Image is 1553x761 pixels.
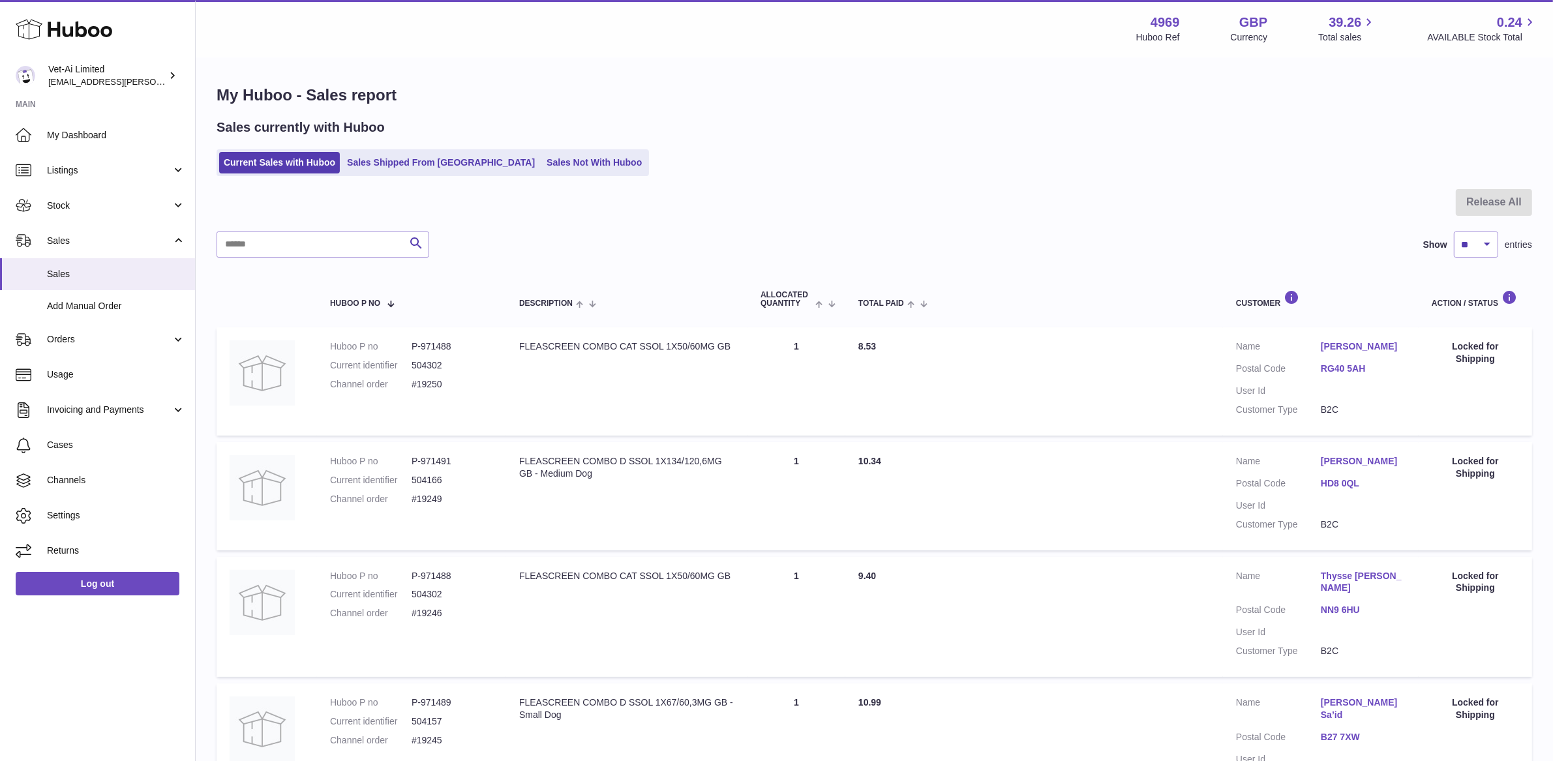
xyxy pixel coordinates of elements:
[412,359,493,372] dd: 504302
[330,340,412,353] dt: Huboo P no
[1427,14,1537,44] a: 0.24 AVAILABLE Stock Total
[858,299,904,308] span: Total paid
[330,299,380,308] span: Huboo P no
[519,570,734,582] div: FLEASCREEN COMBO CAT SSOL 1X50/60MG GB
[48,76,262,87] span: [EMAIL_ADDRESS][PERSON_NAME][DOMAIN_NAME]
[1318,14,1376,44] a: 39.26 Total sales
[1432,570,1519,595] div: Locked for Shipping
[1427,31,1537,44] span: AVAILABLE Stock Total
[412,455,493,468] dd: P-971491
[230,340,295,406] img: no-photo.jpg
[412,696,493,709] dd: P-971489
[412,715,493,728] dd: 504157
[1321,604,1406,616] a: NN9 6HU
[1432,696,1519,721] div: Locked for Shipping
[217,85,1532,106] h1: My Huboo - Sales report
[47,333,172,346] span: Orders
[1321,570,1406,595] a: Thysse [PERSON_NAME]
[47,268,185,280] span: Sales
[858,571,876,581] span: 9.40
[1236,340,1321,356] dt: Name
[1321,340,1406,353] a: [PERSON_NAME]
[1321,363,1406,375] a: RG40 5AH
[1236,500,1321,512] dt: User Id
[330,588,412,601] dt: Current identifier
[330,493,412,505] dt: Channel order
[1432,290,1519,308] div: Action / Status
[858,341,876,351] span: 8.53
[412,378,493,391] dd: #19250
[48,63,166,88] div: Vet-Ai Limited
[412,340,493,353] dd: P-971488
[747,327,845,436] td: 1
[330,455,412,468] dt: Huboo P no
[330,359,412,372] dt: Current identifier
[1236,477,1321,493] dt: Postal Code
[1321,731,1406,743] a: B27 7XW
[1236,455,1321,471] dt: Name
[230,570,295,635] img: no-photo.jpg
[47,404,172,416] span: Invoicing and Payments
[217,119,385,136] h2: Sales currently with Huboo
[330,570,412,582] dt: Huboo P no
[761,291,812,308] span: ALLOCATED Quantity
[330,378,412,391] dt: Channel order
[412,734,493,747] dd: #19245
[1329,14,1361,31] span: 39.26
[47,300,185,312] span: Add Manual Order
[1321,518,1406,531] dd: B2C
[519,696,734,721] div: FLEASCREEN COMBO D SSOL 1X67/60,3MG GB - Small Dog
[47,509,185,522] span: Settings
[1497,14,1522,31] span: 0.24
[1236,645,1321,657] dt: Customer Type
[47,200,172,212] span: Stock
[47,164,172,177] span: Listings
[16,572,179,595] a: Log out
[858,456,881,466] span: 10.34
[519,340,734,353] div: FLEASCREEN COMBO CAT SSOL 1X50/60MG GB
[1423,239,1447,251] label: Show
[330,474,412,486] dt: Current identifier
[1236,570,1321,598] dt: Name
[1321,645,1406,657] dd: B2C
[47,368,185,381] span: Usage
[1318,31,1376,44] span: Total sales
[1231,31,1268,44] div: Currency
[1432,340,1519,365] div: Locked for Shipping
[47,545,185,557] span: Returns
[1236,363,1321,378] dt: Postal Code
[342,152,539,173] a: Sales Shipped From [GEOGRAPHIC_DATA]
[412,588,493,601] dd: 504302
[1236,385,1321,397] dt: User Id
[330,715,412,728] dt: Current identifier
[412,493,493,505] dd: #19249
[1321,455,1406,468] a: [PERSON_NAME]
[47,439,185,451] span: Cases
[1236,518,1321,531] dt: Customer Type
[519,455,734,480] div: FLEASCREEN COMBO D SSOL 1X134/120,6MG GB - Medium Dog
[47,129,185,142] span: My Dashboard
[330,607,412,619] dt: Channel order
[1321,404,1406,416] dd: B2C
[1136,31,1180,44] div: Huboo Ref
[412,474,493,486] dd: 504166
[747,442,845,550] td: 1
[519,299,573,308] span: Description
[330,734,412,747] dt: Channel order
[1321,477,1406,490] a: HD8 0QL
[47,235,172,247] span: Sales
[1432,455,1519,480] div: Locked for Shipping
[1151,14,1180,31] strong: 4969
[747,557,845,677] td: 1
[1236,604,1321,619] dt: Postal Code
[858,697,881,708] span: 10.99
[412,607,493,619] dd: #19246
[330,696,412,709] dt: Huboo P no
[219,152,340,173] a: Current Sales with Huboo
[1236,626,1321,638] dt: User Id
[1236,731,1321,747] dt: Postal Code
[412,570,493,582] dd: P-971488
[1236,696,1321,724] dt: Name
[230,455,295,520] img: no-photo.jpg
[1236,404,1321,416] dt: Customer Type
